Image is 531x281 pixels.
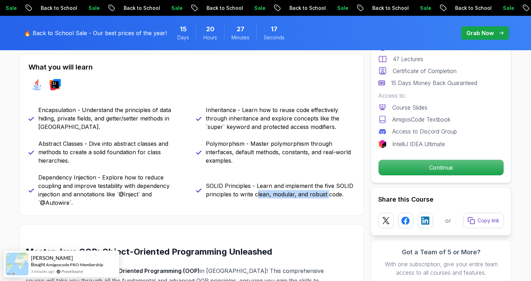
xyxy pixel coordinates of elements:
[231,34,249,41] span: Minutes
[463,213,504,228] button: Copy link
[478,217,499,224] p: Copy link
[466,29,494,37] p: Grab Now
[393,67,457,75] p: Certificate of Completion
[38,106,188,131] p: Encapsulation - Understand the principles of data hiding, private fields, and getter/setter metho...
[31,262,45,267] span: Bought
[206,182,355,198] p: SOLID Principles - Learn and implement the five SOLID principles to write clean, modular, and rob...
[206,24,215,34] span: 20 Hours
[392,115,451,124] p: AmigosCode Textbook
[61,268,83,274] a: ProveSource
[31,268,54,274] span: 3 minutes ago
[231,5,254,12] p: Sale
[26,246,324,257] h2: Master Java OOP: Object-Oriented Programming Unleashed
[378,91,504,100] p: Access to:
[31,79,42,90] img: java logo
[391,79,477,87] p: 15 Days Money Back Guaranteed
[378,260,504,277] p: With one subscription, give your entire team access to all courses and features.
[6,253,28,275] img: provesource social proof notification image
[183,5,231,12] p: Back to School
[392,127,457,136] p: Access to Discord Group
[28,62,355,72] h2: What you will learn
[65,5,88,12] p: Sale
[148,5,171,12] p: Sale
[97,267,200,274] strong: Object-Oriented Programming (OOP)
[177,34,189,41] span: Days
[392,103,427,112] p: Course Slides
[264,34,284,41] span: Seconds
[266,5,314,12] p: Back to School
[38,139,188,165] p: Abstract Classes - Dive into abstract classes and methods to create a solid foundation for class ...
[237,24,244,34] span: 27 Minutes
[379,160,504,175] p: Continue
[18,5,65,12] p: Back to School
[31,255,73,261] span: [PERSON_NAME]
[378,195,504,204] h2: Share this Course
[206,106,355,131] p: Inheritance - Learn how to reuse code effectively through inheritance and explore concepts like t...
[349,5,397,12] p: Back to School
[378,247,504,257] h3: Got a Team of 5 or More?
[314,5,336,12] p: Sale
[46,262,103,267] a: Amigoscode PRO Membership
[38,173,188,207] p: Dependency Injection - Explore how to reduce coupling and improve testability with dependency inj...
[393,55,423,63] p: 47 Lectures
[24,29,167,37] p: 🔥 Back to School Sale - Our best prices of the year!
[445,216,451,225] p: or
[180,24,187,34] span: 15 Days
[378,140,387,148] img: jetbrains logo
[480,5,502,12] p: Sale
[50,79,61,90] img: intellij logo
[271,24,277,34] span: 17 Seconds
[432,5,480,12] p: Back to School
[100,5,148,12] p: Back to School
[397,5,419,12] p: Sale
[378,159,504,176] button: Continue
[203,34,217,41] span: Hours
[392,140,445,148] p: IntelliJ IDEA Ultimate
[206,139,355,165] p: Polymorphism - Master polymorphism through interfaces, default methods, constants, and real-world...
